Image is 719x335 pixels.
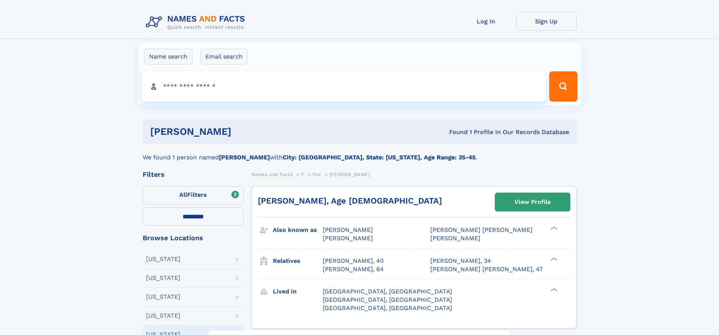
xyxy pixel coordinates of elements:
[146,294,180,300] div: [US_STATE]
[495,193,570,211] a: View Profile
[301,172,304,177] span: F
[179,191,187,198] span: All
[146,275,180,281] div: [US_STATE]
[514,193,551,211] div: View Profile
[323,288,452,295] span: [GEOGRAPHIC_DATA], [GEOGRAPHIC_DATA]
[549,287,558,292] div: ❯
[549,71,577,102] button: Search Button
[340,128,569,136] div: Found 1 Profile In Our Records Database
[323,235,373,242] span: [PERSON_NAME]
[143,144,577,162] div: We found 1 person named with .
[430,265,543,273] a: [PERSON_NAME] [PERSON_NAME], 47
[329,172,370,177] span: [PERSON_NAME]
[142,71,546,102] input: search input
[143,186,244,204] label: Filters
[258,196,442,205] a: [PERSON_NAME], Age [DEMOGRAPHIC_DATA]
[313,172,321,177] span: Fox
[456,12,516,31] a: Log In
[430,226,533,233] span: [PERSON_NAME] [PERSON_NAME]
[283,154,476,161] b: City: [GEOGRAPHIC_DATA], State: [US_STATE], Age Range: 35-45
[146,256,180,262] div: [US_STATE]
[143,171,244,178] div: Filters
[273,285,323,298] h3: Lived in
[430,235,480,242] span: [PERSON_NAME]
[313,170,321,179] a: Fox
[143,12,251,32] img: Logo Names and Facts
[323,257,384,265] a: [PERSON_NAME], 40
[200,49,248,65] label: Email search
[323,304,452,312] span: [GEOGRAPHIC_DATA], [GEOGRAPHIC_DATA]
[150,127,340,136] h1: [PERSON_NAME]
[301,170,304,179] a: F
[323,265,384,273] a: [PERSON_NAME], 64
[219,154,270,161] b: [PERSON_NAME]
[273,224,323,236] h3: Also known as
[146,313,180,319] div: [US_STATE]
[143,235,244,241] div: Browse Locations
[516,12,577,31] a: Sign Up
[251,170,293,179] a: Names and Facts
[549,226,558,231] div: ❯
[323,296,452,303] span: [GEOGRAPHIC_DATA], [GEOGRAPHIC_DATA]
[430,257,491,265] a: [PERSON_NAME], 34
[323,226,373,233] span: [PERSON_NAME]
[144,49,192,65] label: Name search
[273,255,323,267] h3: Relatives
[549,256,558,261] div: ❯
